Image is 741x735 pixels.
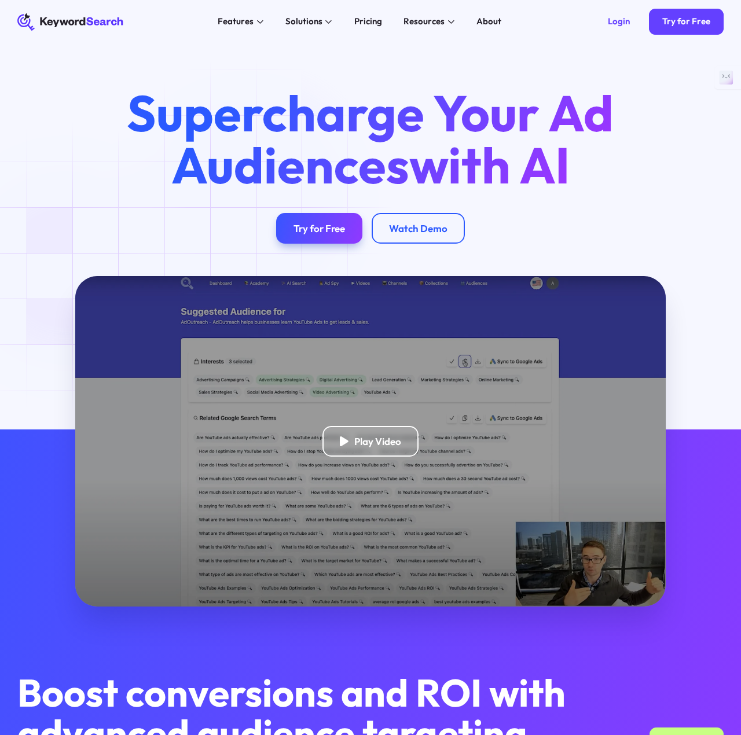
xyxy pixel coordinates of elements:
a: open lightbox [75,276,666,607]
div: About [476,15,501,28]
div: Watch Demo [389,222,447,234]
div: Features [218,15,254,28]
h1: Supercharge Your Ad Audiences [108,87,633,191]
div: Try for Free [662,16,710,27]
a: Try for Free [649,9,723,35]
a: Login [595,9,643,35]
a: Pricing [347,13,388,31]
div: Solutions [285,15,322,28]
div: Play Video [354,435,401,447]
div: Login [608,16,630,27]
div: Try for Free [294,222,345,234]
span: with AI [409,133,570,197]
div: Pricing [354,15,382,28]
a: Try for Free [276,213,362,244]
div: Resources [403,15,445,28]
a: About [470,13,508,31]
